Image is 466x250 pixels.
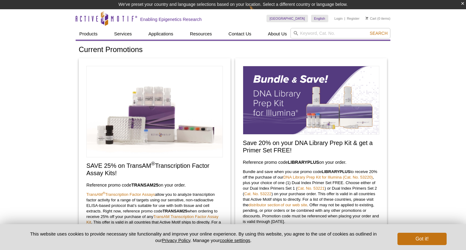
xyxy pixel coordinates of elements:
[79,46,387,54] h1: Current Promotions
[162,238,190,243] a: Privacy Policy
[248,203,307,207] a: distributor section of our web site
[151,161,155,167] sup: ®
[110,28,136,40] a: Services
[365,16,376,21] a: Cart
[283,175,373,179] a: DNA Library Prep Kit for Illumina (Cat. No. 53220)
[368,30,389,36] button: Search
[243,169,379,224] p: Bundle and save when you use promo code to receive 20% off the purchase of our , plus your choice...
[243,159,379,166] h3: Reference promo code on your order.
[290,28,390,38] input: Keyword, Cat. No.
[264,28,291,40] a: About Us
[243,139,379,154] h2: Save 20% on your DNA Library Prep Kit & get a Primer Set FREE!
[131,183,158,187] strong: TRANSAM25
[145,28,177,40] a: Applications
[186,28,216,40] a: Resources
[249,5,266,19] img: Change Here
[140,17,202,22] h2: Enabling Epigenetics Research
[267,15,308,22] a: [GEOGRAPHIC_DATA]
[243,66,379,135] img: Save on our DNA Library Prep Kit
[86,181,223,189] h3: Reference promo code on your order.
[397,233,447,245] button: Got it!
[347,16,359,21] a: Register
[365,15,390,22] li: (0 items)
[19,231,387,244] p: This website uses cookies to provide necessary site functionality and improve your online experie...
[86,192,223,247] p: allow you to analyze transcription factor activity for a range of targets using our sensitive, no...
[244,192,271,196] a: Cat. No. 53222
[220,238,250,243] button: cookie settings
[365,17,368,20] img: Your Cart
[344,15,345,22] li: |
[76,28,101,40] a: Products
[86,66,223,157] img: Save on TransAM
[163,209,188,213] strong: TRANSAM25
[86,162,223,177] h2: SAVE 25% on TransAM Transcription Factor Assay Kits!
[288,160,319,165] strong: LIBRARYPLUS
[86,214,219,224] a: TransAM Transcription Factor Assay Kit
[334,16,343,21] a: Login
[225,28,255,40] a: Contact Us
[297,186,325,191] a: Cat. No. 53221
[103,191,105,195] sup: ®
[322,169,350,174] strong: LIBRARYPLUS
[311,15,328,22] a: English
[86,192,155,197] a: TransAM®Transcription Factor Assays
[370,31,388,36] span: Search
